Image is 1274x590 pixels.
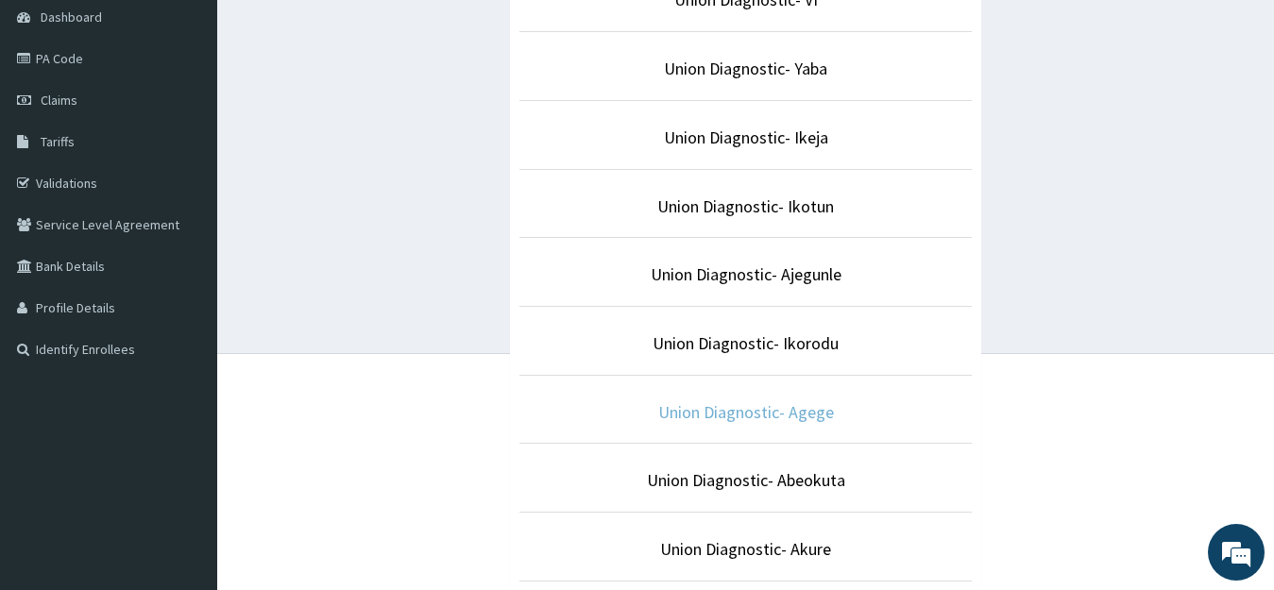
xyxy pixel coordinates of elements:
[653,332,839,354] a: Union Diagnostic- Ikorodu
[664,58,827,79] a: Union Diagnostic- Yaba
[41,133,75,150] span: Tariffs
[664,126,828,148] a: Union Diagnostic- Ikeja
[657,195,834,217] a: Union Diagnostic- Ikotun
[651,263,841,285] a: Union Diagnostic- Ajegunle
[41,8,102,25] span: Dashboard
[658,401,834,423] a: Union Diagnostic- Agege
[647,469,845,491] a: Union Diagnostic- Abeokuta
[41,92,77,109] span: Claims
[660,538,831,560] a: Union Diagnostic- Akure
